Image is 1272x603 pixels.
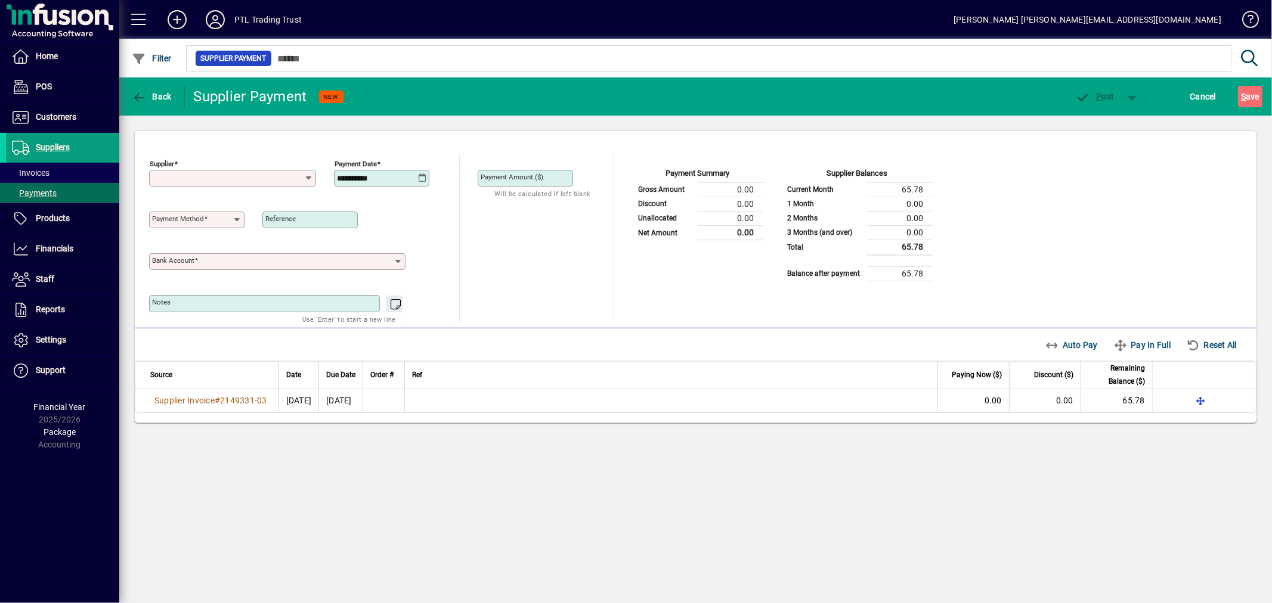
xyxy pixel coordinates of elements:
td: 65.78 [867,240,933,254]
span: Reset All [1186,335,1237,355]
td: 65.78 [867,266,933,281]
span: Customers [36,112,76,122]
td: Current Month [781,182,867,197]
button: Cancel [1187,86,1220,107]
mat-hint: Use 'Enter' to start a new line [302,312,396,326]
a: Customers [6,102,119,132]
mat-label: Payment method [152,215,204,223]
mat-label: Reference [265,215,296,223]
a: Knowledge Base [1233,2,1257,41]
div: PTL Trading Trust [234,10,302,29]
span: Due Date [326,368,355,381]
mat-label: Notes [152,298,171,306]
app-page-header-button: Back [119,86,185,107]
span: Supplier Invoice [154,396,215,405]
a: POS [6,72,119,102]
td: 0.00 [867,225,933,240]
span: 2149331-03 [220,396,267,405]
mat-label: Bank Account [152,256,194,265]
span: Back [132,92,172,101]
mat-label: Payment Date [335,160,377,168]
mat-hint: Will be calculated if left blank [494,187,590,200]
td: 2 Months [781,211,867,225]
mat-label: Payment Amount ($) [481,173,543,181]
div: Supplier Payment [194,87,307,106]
span: Discount ($) [1034,368,1073,381]
a: Invoices [6,163,119,183]
app-page-summary-card: Supplier Balances [781,155,933,281]
span: 0.00 [985,396,1002,405]
td: Discount [632,197,698,211]
td: 0.00 [867,211,933,225]
span: Payments [12,188,57,198]
span: Order # [370,368,394,381]
span: Paying Now ($) [952,368,1002,381]
span: Financial Year [34,402,86,412]
span: Remaining Balance ($) [1088,362,1145,388]
span: ost [1076,92,1115,101]
button: Reset All [1181,334,1242,356]
a: Reports [6,295,119,325]
span: Support [36,365,66,375]
td: 0.00 [698,182,763,197]
span: NEW [324,93,339,101]
span: Financials [36,244,73,253]
span: Suppliers [36,142,70,152]
td: Total [781,240,867,254]
a: Supplier Invoice#2149331-03 [150,394,271,407]
span: Products [36,213,70,223]
span: POS [36,82,52,91]
span: # [215,396,220,405]
span: Ref [412,368,422,381]
div: Supplier Balances [781,167,933,182]
span: Staff [36,274,54,284]
td: 0.00 [698,211,763,225]
button: Post [1070,86,1121,107]
span: Cancel [1190,87,1217,106]
span: Source [150,368,172,381]
span: Supplier Payment [200,52,267,64]
span: [DATE] [286,396,312,405]
span: 0.00 [1056,396,1073,405]
span: Pay In Full [1113,335,1171,355]
td: 3 Months (and over) [781,225,867,240]
a: Staff [6,265,119,294]
td: 1 Month [781,197,867,211]
button: Profile [196,9,234,30]
td: Unallocated [632,211,698,225]
span: Reports [36,304,65,314]
span: 65.78 [1123,396,1145,405]
a: Settings [6,325,119,355]
button: Add [158,9,196,30]
td: 0.00 [698,225,763,240]
div: [PERSON_NAME] [PERSON_NAME][EMAIL_ADDRESS][DOMAIN_NAME] [954,10,1221,29]
span: Invoices [12,168,49,178]
td: Net Amount [632,225,698,240]
td: Balance after payment [781,266,867,281]
td: 0.00 [698,197,763,211]
a: Home [6,42,119,72]
td: [DATE] [318,388,363,412]
span: Home [36,51,58,61]
a: Payments [6,183,119,203]
span: S [1241,92,1246,101]
app-page-summary-card: Payment Summary [632,155,763,241]
a: Financials [6,234,119,264]
div: Payment Summary [632,167,763,182]
mat-label: Supplier [150,160,174,168]
td: Gross Amount [632,182,698,197]
span: Settings [36,335,66,344]
td: 65.78 [867,182,933,197]
span: ave [1241,87,1259,106]
button: Filter [129,48,175,69]
span: Filter [132,54,172,63]
button: Pay In Full [1109,334,1175,356]
span: Package [44,427,76,437]
button: Save [1238,86,1262,107]
td: 0.00 [867,197,933,211]
button: Back [129,86,175,107]
span: P [1097,92,1102,101]
a: Support [6,356,119,386]
span: Date [286,368,301,381]
a: Products [6,204,119,234]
